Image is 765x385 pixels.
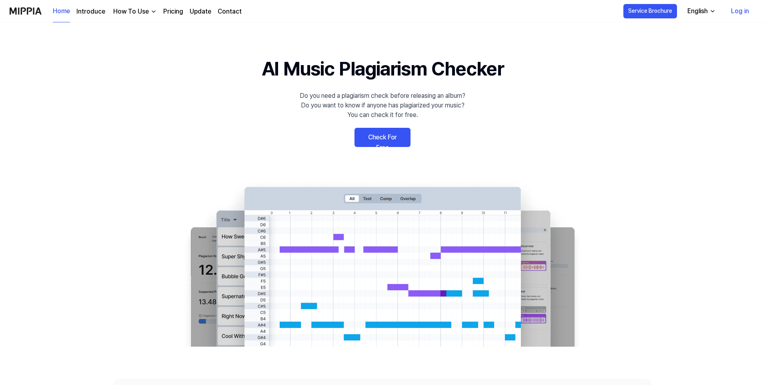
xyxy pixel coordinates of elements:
a: Check For Free [354,128,411,147]
button: English [681,3,721,19]
a: Introduce [76,7,105,16]
button: How To Use [112,7,157,16]
a: Home [53,0,70,22]
h1: AI Music Plagiarism Checker [262,54,504,83]
div: Do you need a plagiarism check before releasing an album? Do you want to know if anyone has plagi... [300,91,465,120]
div: How To Use [112,7,150,16]
img: main Image [174,179,591,347]
div: English [686,6,709,16]
button: Service Brochure [623,4,677,18]
a: Pricing [163,7,183,16]
img: down [150,8,157,15]
a: Contact [218,7,242,16]
a: Update [190,7,211,16]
